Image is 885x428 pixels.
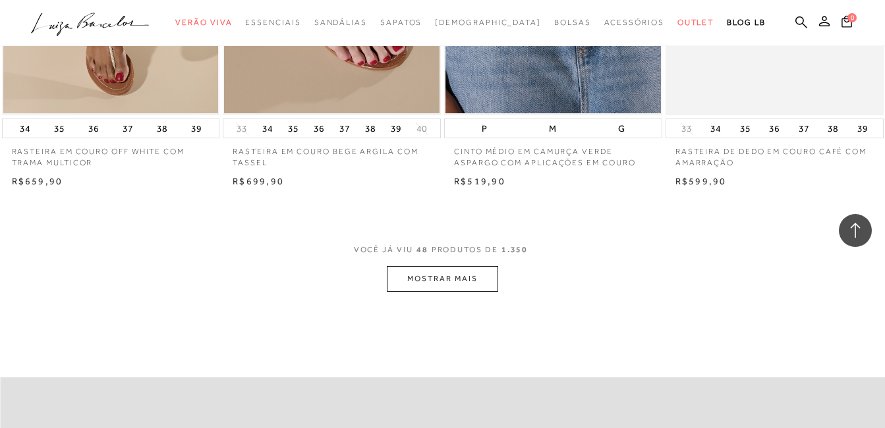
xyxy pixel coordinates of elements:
span: Verão Viva [175,18,232,27]
a: noSubCategoriesText [245,11,300,35]
span: Sapatos [380,18,422,27]
button: 36 [765,119,784,138]
button: 36 [310,119,328,138]
button: 38 [824,119,842,138]
a: BLOG LB [727,11,765,35]
button: 35 [284,119,302,138]
button: 39 [853,119,872,138]
button: 37 [119,119,137,138]
span: 1.350 [501,245,528,254]
button: G [614,119,629,138]
a: noSubCategoriesText [314,11,367,35]
a: noSubCategoriesText [604,11,664,35]
span: 0 [847,13,857,22]
button: 39 [187,119,206,138]
a: noSubCategoriesText [175,11,232,35]
span: R$519,90 [454,176,505,186]
span: R$599,90 [675,176,727,186]
button: M [545,119,560,138]
span: Essenciais [245,18,300,27]
a: noSubCategoriesText [435,11,541,35]
a: noSubCategoriesText [554,11,591,35]
button: 34 [258,119,277,138]
button: 33 [233,122,251,135]
button: 34 [706,119,725,138]
span: 48 [416,245,428,254]
button: 39 [387,119,405,138]
button: 37 [335,119,354,138]
span: Bolsas [554,18,591,27]
button: 40 [413,122,431,135]
span: [DEMOGRAPHIC_DATA] [435,18,541,27]
button: 38 [361,119,380,138]
a: noSubCategoriesText [677,11,714,35]
a: CINTO MÉDIO EM CAMURÇA VERDE ASPARGO COM APLICAÇÕES EM COURO [444,138,662,169]
button: 35 [736,119,755,138]
button: P [478,119,491,138]
button: 36 [84,119,103,138]
button: MOSTRAR MAIS [387,266,498,292]
a: RASTEIRA DE DEDO EM COURO CAFÉ COM AMARRAÇÃO [666,138,884,169]
span: Acessórios [604,18,664,27]
span: VOCÊ JÁ VIU PRODUTOS DE [354,245,532,254]
span: R$699,90 [233,176,284,186]
button: 37 [795,119,813,138]
a: RASTEIRA EM COURO BEGE ARGILA COM TASSEL [223,138,441,169]
button: 38 [153,119,171,138]
button: 33 [677,122,696,135]
span: Sandálias [314,18,367,27]
a: noSubCategoriesText [380,11,422,35]
span: BLOG LB [727,18,765,27]
a: RASTEIRA EM COURO OFF WHITE COM TRAMA MULTICOR [2,138,220,169]
button: 35 [50,119,69,138]
span: R$659,90 [12,176,63,186]
button: 0 [838,14,856,32]
span: Outlet [677,18,714,27]
button: 34 [16,119,34,138]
